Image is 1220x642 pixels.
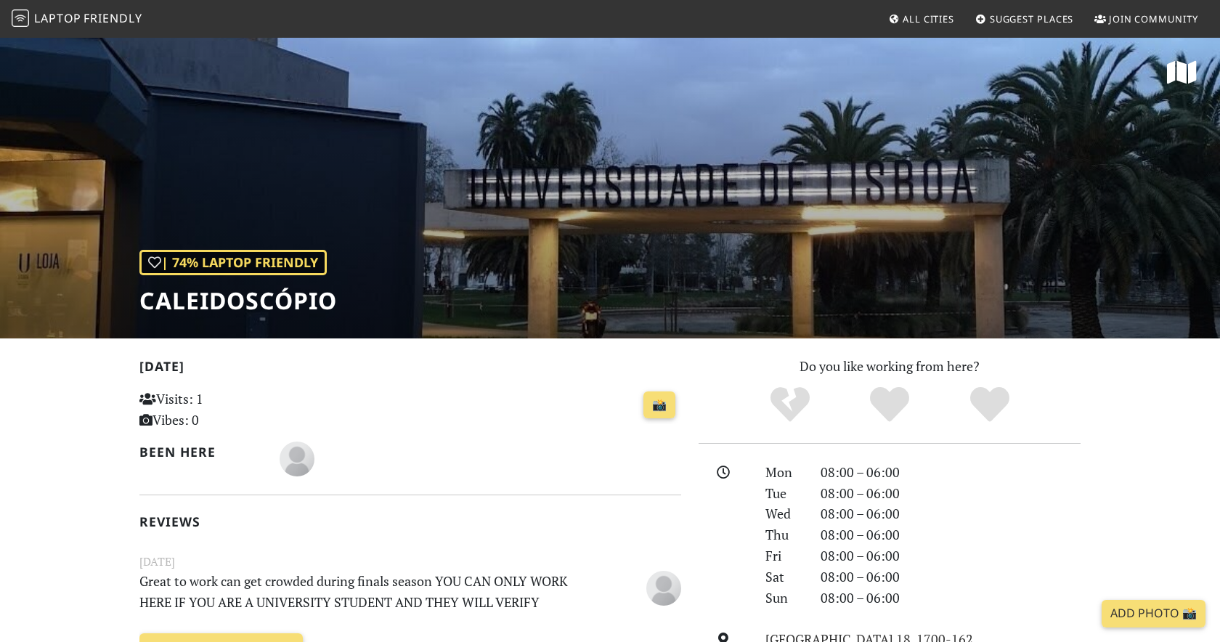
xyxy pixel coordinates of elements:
img: blank-535327c66bd565773addf3077783bbfce4b00ec00e9fd257753287c682c7fa38.png [646,571,681,606]
div: Thu [757,524,812,545]
span: Laptop [34,10,81,26]
div: Yes [839,385,940,425]
p: Do you like working from here? [699,356,1081,377]
span: Lansol Aliente [646,577,681,595]
p: Great to work can get crowded during finals season YOU CAN ONLY WORK HERE IF YOU ARE A UNIVERSITY... [131,571,597,613]
div: | 74% Laptop Friendly [139,250,327,275]
div: 08:00 – 06:00 [812,462,1089,483]
a: 📸 [643,391,675,419]
a: LaptopFriendly LaptopFriendly [12,7,142,32]
div: 08:00 – 06:00 [812,483,1089,504]
span: Lansol Aliente [280,449,314,466]
div: Definitely! [940,385,1040,425]
div: 08:00 – 06:00 [812,566,1089,588]
span: All Cities [903,12,954,25]
p: Visits: 1 Vibes: 0 [139,389,309,431]
a: Join Community [1089,6,1204,32]
h2: Reviews [139,514,681,529]
a: Suggest Places [969,6,1080,32]
div: 08:00 – 06:00 [812,503,1089,524]
span: Join Community [1109,12,1198,25]
div: Mon [757,462,812,483]
div: No [740,385,840,425]
img: blank-535327c66bd565773addf3077783bbfce4b00ec00e9fd257753287c682c7fa38.png [280,442,314,476]
div: Wed [757,503,812,524]
h1: Caleidoscópio [139,287,337,314]
img: LaptopFriendly [12,9,29,27]
h2: [DATE] [139,359,681,380]
div: Sun [757,588,812,609]
div: Sat [757,566,812,588]
span: Friendly [84,10,142,26]
small: [DATE] [131,553,690,571]
span: Suggest Places [990,12,1074,25]
div: Tue [757,483,812,504]
div: 08:00 – 06:00 [812,545,1089,566]
a: Add Photo 📸 [1102,600,1205,627]
a: All Cities [882,6,960,32]
h2: Been here [139,444,262,460]
div: Fri [757,545,812,566]
div: 08:00 – 06:00 [812,524,1089,545]
div: 08:00 – 06:00 [812,588,1089,609]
